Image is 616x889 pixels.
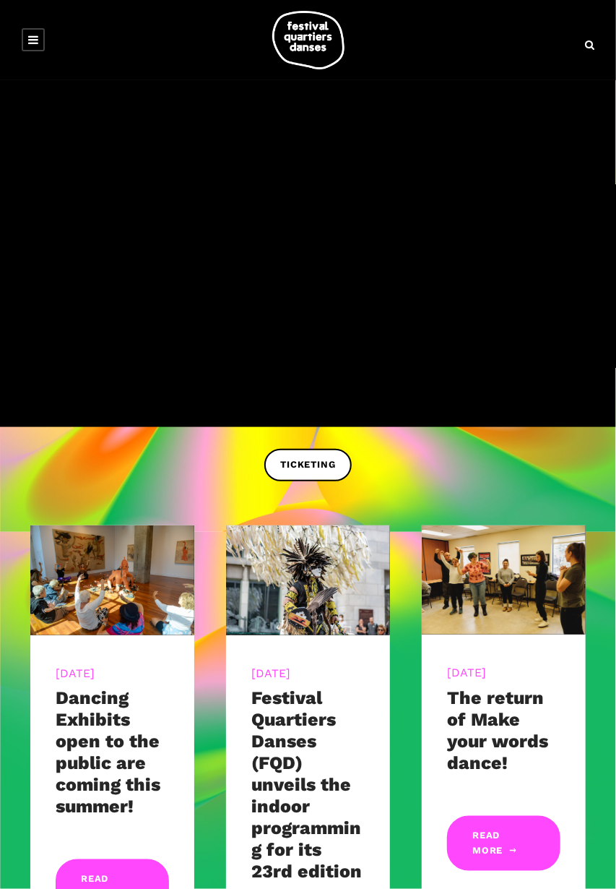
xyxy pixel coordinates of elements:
img: CARI, 8 mars 2023-209 [422,525,586,635]
a: [DATE] [447,666,487,679]
a: Read More [447,816,560,871]
a: TICKETING [264,449,351,481]
a: [DATE] [251,666,291,680]
img: R Barbara Diabo 11 crédit Romain Lorraine (30) [226,525,390,635]
img: logo-fqd-med [272,11,344,69]
a: Festival Quartiers Danses (FQD) unveils the indoor programming for its 23rd edition [251,687,362,882]
span: TICKETING [280,458,335,473]
a: [DATE] [56,666,95,680]
img: 20240905-9595 [30,525,194,635]
a: The return of Make your words dance! [447,687,548,773]
a: Dancing Exhibits open to the public are coming this summer! [56,687,160,817]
